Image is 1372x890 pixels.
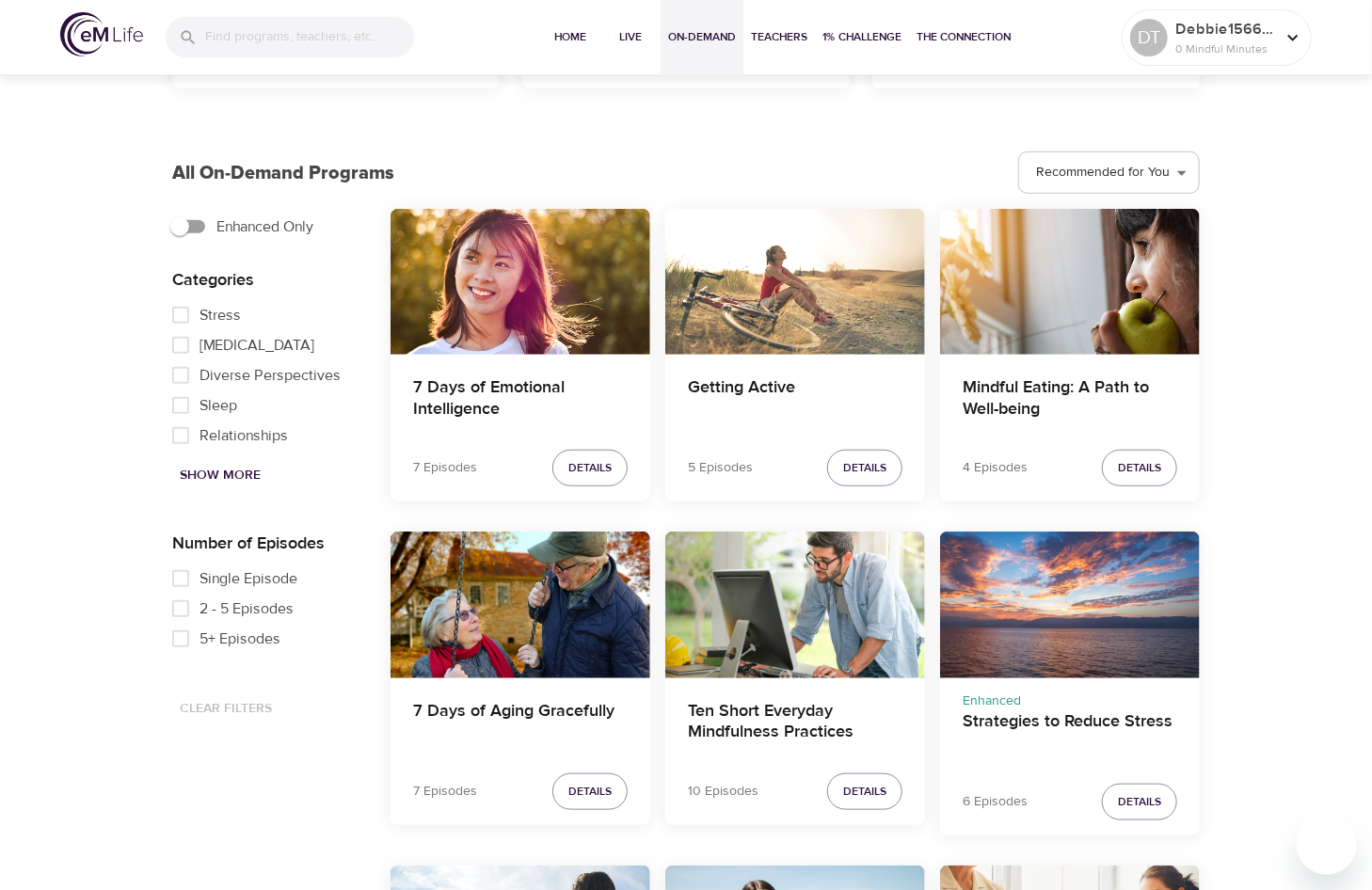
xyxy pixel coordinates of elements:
[391,209,650,355] button: 7 Days of Emotional Intelligence
[843,782,886,802] span: Details
[552,450,628,486] button: Details
[668,27,736,47] span: On-Demand
[199,364,341,387] span: Diverse Perspectives
[688,701,902,746] h4: Ten Short Everyday Mindfulness Practices
[940,532,1200,677] button: Strategies to Reduce Stress
[216,215,313,238] span: Enhanced Only
[413,782,477,802] p: 7 Episodes
[963,711,1177,756] h4: Strategies to Reduce Stress
[1175,40,1275,57] p: 0 Mindful Minutes
[199,334,314,357] span: [MEDICAL_DATA]
[751,27,807,47] span: Teachers
[665,209,925,355] button: Getting Active
[608,27,653,47] span: Live
[172,159,394,187] p: All On-Demand Programs
[688,458,753,478] p: 5 Episodes
[963,458,1028,478] p: 4 Episodes
[1175,18,1275,40] p: Debbie1566334805
[1102,450,1177,486] button: Details
[568,458,612,478] span: Details
[665,532,925,677] button: Ten Short Everyday Mindfulness Practices
[172,458,268,493] button: Show More
[1118,792,1161,812] span: Details
[568,782,612,802] span: Details
[688,782,758,802] p: 10 Episodes
[413,701,628,746] h4: 7 Days of Aging Gracefully
[199,628,280,650] span: 5+ Episodes
[199,304,241,326] span: Stress
[199,597,294,620] span: 2 - 5 Episodes
[60,12,143,56] img: logo
[413,458,477,478] p: 7 Episodes
[963,692,1021,709] span: Enhanced
[413,377,628,422] h4: 7 Days of Emotional Intelligence
[172,531,360,556] p: Number of Episodes
[843,458,886,478] span: Details
[827,450,902,486] button: Details
[827,773,902,810] button: Details
[688,377,902,422] h4: Getting Active
[180,464,261,487] span: Show More
[199,567,297,590] span: Single Episode
[205,17,414,57] input: Find programs, teachers, etc...
[552,773,628,810] button: Details
[963,377,1177,422] h4: Mindful Eating: A Path to Well-being
[822,27,901,47] span: 1% Challenge
[1102,784,1177,820] button: Details
[391,532,650,677] button: 7 Days of Aging Gracefully
[1297,815,1357,875] iframe: Button to launch messaging window
[917,27,1011,47] span: The Connection
[940,209,1200,355] button: Mindful Eating: A Path to Well-being
[199,424,288,447] span: Relationships
[1118,458,1161,478] span: Details
[963,792,1028,812] p: 6 Episodes
[548,27,593,47] span: Home
[1130,19,1168,56] div: DT
[172,267,360,293] p: Categories
[199,394,237,417] span: Sleep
